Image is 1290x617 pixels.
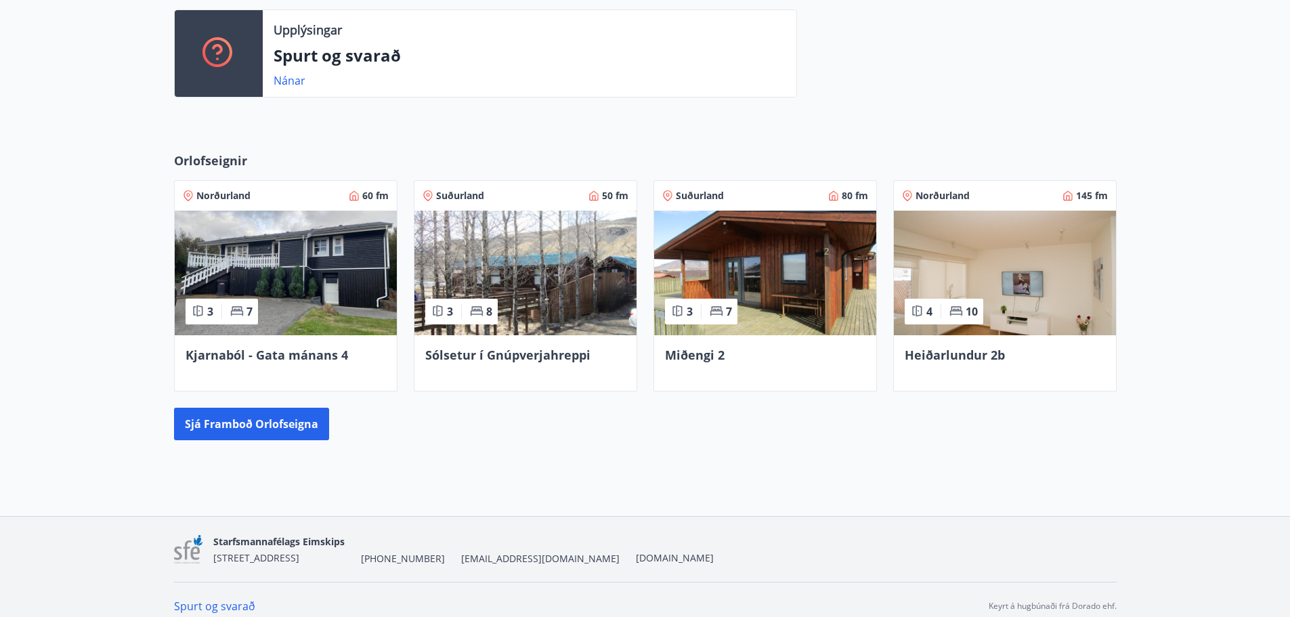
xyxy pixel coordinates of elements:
span: Starfsmannafélags Eimskips [213,535,345,548]
a: [DOMAIN_NAME] [636,551,714,564]
span: Kjarnaból - Gata mánans 4 [186,347,348,363]
p: Spurt og svarað [274,44,786,67]
span: 50 fm [602,189,628,203]
span: Sólsetur í Gnúpverjahreppi [425,347,590,363]
span: 8 [486,304,492,319]
span: 60 fm [362,189,389,203]
span: Suðurland [676,189,724,203]
span: [PHONE_NUMBER] [361,552,445,566]
span: 7 [246,304,253,319]
span: [EMAIL_ADDRESS][DOMAIN_NAME] [461,552,620,566]
img: Paella dish [175,211,397,335]
p: Upplýsingar [274,21,342,39]
a: Nánar [274,73,305,88]
span: Suðurland [436,189,484,203]
span: Miðengi 2 [665,347,725,363]
img: Paella dish [654,211,876,335]
span: 3 [687,304,693,319]
span: Heiðarlundur 2b [905,347,1005,363]
img: 7sa1LslLnpN6OqSLT7MqncsxYNiZGdZT4Qcjshc2.png [174,535,203,564]
span: Norðurland [196,189,251,203]
img: Paella dish [894,211,1116,335]
span: 4 [926,304,932,319]
span: 10 [966,304,978,319]
span: 3 [447,304,453,319]
a: Spurt og svarað [174,599,255,614]
button: Sjá framboð orlofseigna [174,408,329,440]
span: 3 [207,304,213,319]
span: 7 [726,304,732,319]
img: Paella dish [414,211,637,335]
span: 145 fm [1076,189,1108,203]
span: Orlofseignir [174,152,247,169]
span: Norðurland [916,189,970,203]
span: [STREET_ADDRESS] [213,551,299,564]
p: Keyrt á hugbúnaði frá Dorado ehf. [989,600,1117,612]
span: 80 fm [842,189,868,203]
